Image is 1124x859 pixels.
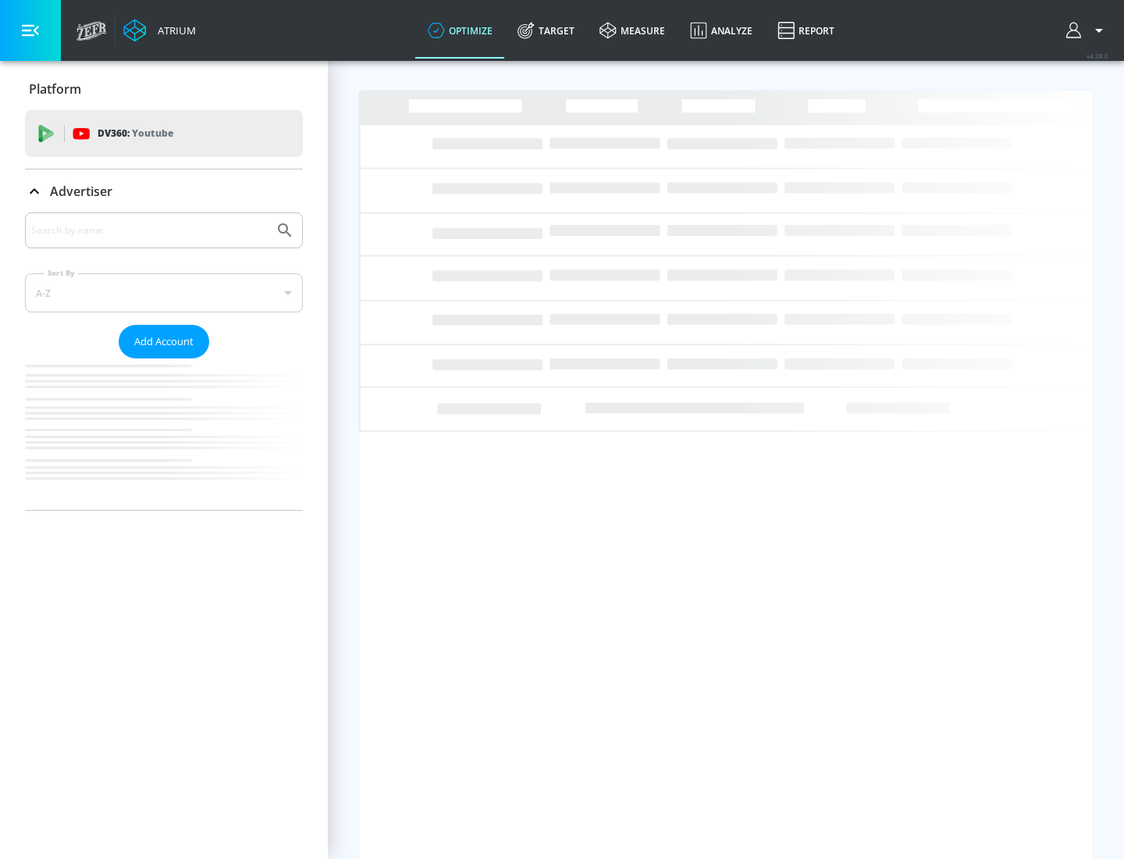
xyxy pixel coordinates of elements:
[31,220,268,241] input: Search by name
[119,325,209,358] button: Add Account
[25,169,303,213] div: Advertiser
[25,67,303,111] div: Platform
[132,125,173,141] p: Youtube
[415,2,505,59] a: optimize
[151,23,196,37] div: Atrium
[98,125,173,142] p: DV360:
[29,80,81,98] p: Platform
[25,110,303,157] div: DV360: Youtube
[50,183,112,200] p: Advertiser
[678,2,765,59] a: Analyze
[505,2,587,59] a: Target
[123,19,196,42] a: Atrium
[765,2,847,59] a: Report
[25,212,303,510] div: Advertiser
[134,333,194,351] span: Add Account
[25,273,303,312] div: A-Z
[1087,52,1108,60] span: v 4.28.0
[587,2,678,59] a: measure
[25,358,303,510] nav: list of Advertiser
[44,268,78,278] label: Sort By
